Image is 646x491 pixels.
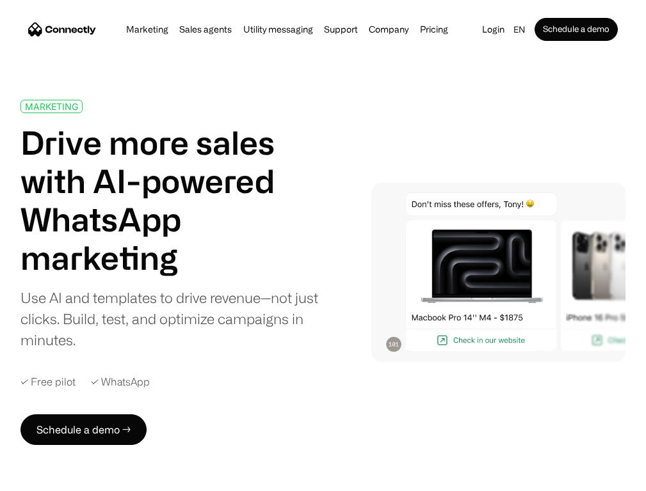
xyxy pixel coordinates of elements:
div: ✓ WhatsApp [91,376,150,388]
a: Utility messaging [239,24,317,35]
a: Marketing [122,24,172,35]
div: Company [369,20,408,38]
a: home [28,20,96,39]
div: Use AI and templates to drive revenue—not just clicks. Build, test, and optimize campaigns in min... [20,287,319,350]
ul: Language list [26,469,77,487]
div: ✓ Free pilot [20,376,76,388]
h1: Drive more sales with AI-powered WhatsApp marketing [20,123,319,277]
a: Pricing [416,24,452,35]
div: MARKETING [25,102,78,111]
div: en [508,20,535,38]
aside: Language selected: English [13,467,77,487]
a: Schedule a demo → [20,414,147,445]
div: Company [365,20,412,38]
a: Login [478,20,508,38]
div: en [513,20,525,38]
a: Schedule a demo [535,18,618,41]
a: Support [320,24,362,35]
a: Sales agents [175,24,236,35]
